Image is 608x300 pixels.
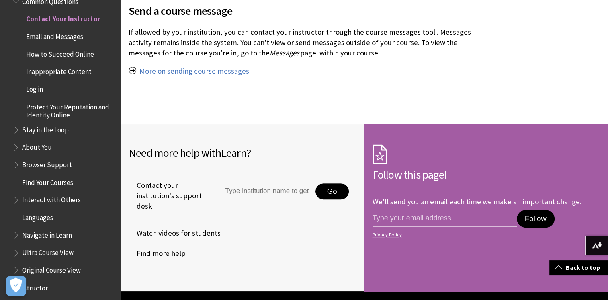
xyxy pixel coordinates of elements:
span: Instructor [18,281,48,292]
span: Navigate in Learn [22,228,72,239]
span: Log in [26,82,43,93]
a: More on sending course messages [139,66,249,76]
span: Interact with Others [22,193,81,204]
img: Subscription Icon [373,144,387,164]
input: email address [373,210,517,227]
span: Stay in the Loop [22,123,69,134]
span: Languages [22,211,53,222]
span: Contact your institution's support desk [129,180,207,212]
span: Send a course message [129,2,481,19]
a: Privacy Policy [373,232,598,238]
button: Go [315,183,349,199]
span: About You [22,141,52,152]
span: How to Succeed Online [26,47,94,58]
input: Type institution name to get support [225,183,315,199]
span: Original Course View [22,263,81,274]
p: If allowed by your institution, you can contact your instructor through the course messages tool ... [129,27,481,59]
a: Find more help [129,247,186,259]
button: Open Preferences [6,276,26,296]
span: Messages [270,48,299,58]
span: Email and Messages [26,30,83,41]
span: Learn [221,146,246,160]
span: Protect Your Reputation and Identity Online [26,100,115,119]
span: Find Your Courses [22,176,73,187]
button: Follow [517,210,555,228]
p: We'll send you an email each time we make an important change. [373,197,581,206]
h2: Follow this page! [373,166,600,183]
span: Ultra Course View [22,246,74,257]
h2: Need more help with ? [129,144,356,161]
span: Inappropriate Content [26,65,92,76]
a: Watch videos for students [129,227,221,239]
a: Back to top [549,260,608,275]
span: Browser Support [22,158,72,169]
span: Contact Your Instructor [26,12,100,23]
